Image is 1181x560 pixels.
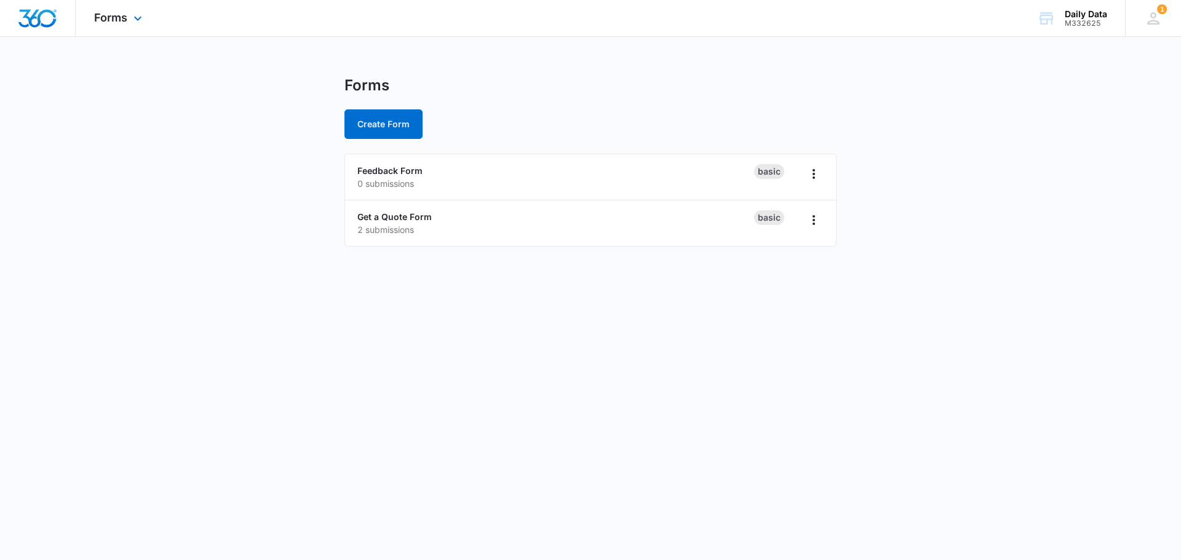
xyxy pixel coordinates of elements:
div: Basic [754,164,784,179]
span: 1 [1157,4,1167,14]
button: Create Form [344,109,423,139]
div: account name [1065,9,1107,19]
button: Overflow Menu [804,164,824,184]
div: account id [1065,19,1107,28]
button: Overflow Menu [804,210,824,230]
a: Get a Quote Form [357,211,432,222]
div: Basic [754,210,784,225]
a: Feedback Form [357,165,423,176]
h1: Forms [344,76,389,95]
div: notifications count [1157,4,1167,14]
p: 2 submissions [357,223,754,236]
span: Forms [94,11,127,24]
p: 0 submissions [357,177,754,190]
